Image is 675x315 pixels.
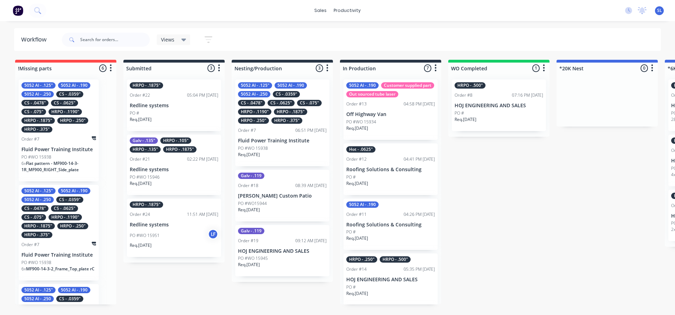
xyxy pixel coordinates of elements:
div: Order #7 [21,242,39,248]
div: 05:35 PM [DATE] [404,266,435,272]
div: 02:22 PM [DATE] [187,156,218,162]
p: PO #WO 15938 [238,145,268,152]
div: HRPO - .1190" [49,214,82,220]
div: 5052 Al - .190Customer supplied partOut sourced tube laserOrder #1304:58 PM [DATE]Off Highway Van... [343,79,438,140]
div: HRPO - .375" [21,232,52,238]
div: 5052 Al - .190 [58,188,90,194]
div: HRPO - .1190" [49,109,82,115]
div: 5052 Al - .250 [21,296,54,302]
div: CS - .075" [21,214,46,220]
p: PO # [346,174,356,180]
div: sales [311,5,330,16]
span: SL [657,7,662,14]
div: LF [208,229,218,239]
div: 5052 Al - .250 [21,91,54,97]
div: Order #7 [21,136,39,142]
div: 5052 Al - .190Order #1104:26 PM [DATE]Roofing Solutions & ConsultingPO #Req.[DATE] [343,199,438,250]
div: Customer supplied part [381,82,434,89]
p: Roofing Solutions & Consulting [346,167,435,173]
div: Galv - .119Order #1808:39 AM [DATE][PERSON_NAME] Custom PatioPO #WO15944Req.[DATE] [235,170,329,221]
div: Order #12 [346,156,367,162]
div: 04:41 PM [DATE] [404,156,435,162]
div: HRPO - .500" [380,256,411,263]
p: HOJ ENGINEERING AND SALES [238,248,327,254]
div: 5052 Al - .190 [346,201,379,208]
p: PO # [130,110,139,116]
div: productivity [330,5,364,16]
p: Req. [DATE] [130,242,152,249]
div: 04:58 PM [DATE] [404,101,435,107]
div: CS - .0478" [21,100,49,106]
p: Redline systems [130,103,218,109]
p: PO #WO 15934 [346,119,376,125]
div: 5052 Al - .190 [346,82,379,89]
p: PO #WO 15938 [21,259,51,266]
p: Req. [DATE] [130,180,152,187]
div: Order #7 [238,127,256,134]
div: 5052 Al - .250 [238,91,270,97]
div: Order #11 [346,211,367,218]
div: HRPO - .1875" [130,201,163,208]
div: 08:39 AM [DATE] [295,182,327,189]
div: CS - .0478" [21,304,49,311]
div: Galv - .135"HRPO - .105"HRPO - .135"HRPO - .1875"Order #2102:22 PM [DATE]Redline systemsPO #WO 15... [127,135,221,195]
div: CS - .0625" [51,205,78,212]
span: 6 x [21,266,26,272]
div: CS - .075" [21,109,46,115]
div: HRPO - .1875" [21,117,55,124]
div: HRPO - .375" [271,117,302,124]
span: Flat pattern - MF900-14-3-1R_MF900_RIGHT_Side_plate [21,160,79,173]
div: CS - .0625" [268,100,295,106]
div: CS - .0359" [56,296,83,302]
div: CS - .0478" [21,205,49,212]
div: 06:51 PM [DATE] [295,127,327,134]
div: Galv - .135" [130,137,158,144]
div: HRPO - .250" [346,256,377,263]
p: Fluid Power Training Institute [21,147,96,153]
p: Req. [DATE] [238,207,260,213]
p: PO #WO 15951 [130,232,160,239]
div: Galv - .119 [238,173,264,179]
p: Req. [DATE] [346,125,368,131]
p: HOJ ENGINEERING AND SALES [346,277,435,283]
img: Factory [13,5,23,16]
p: Roofing Solutions & Consulting [346,222,435,228]
p: Fluid Power Training Institute [21,252,96,258]
div: Hot - .0625"Order #1204:41 PM [DATE]Roofing Solutions & ConsultingPO #Req.[DATE] [343,143,438,195]
div: HRPO - .250" [238,117,269,124]
span: 6 x [21,160,26,166]
div: 5052 Al - .125"5052 Al - .1905052 Al - .250CS - .0359"CS - .0478"CS - .0625"CS - .075"HRPO - .119... [235,79,329,166]
div: HRPO - .250"HRPO - .500"Order #1405:35 PM [DATE]HOJ ENGINEERING AND SALESPO #Req.[DATE] [343,253,438,305]
div: CS - .0625" [51,100,78,106]
div: HRPO - .375" [21,126,52,133]
div: HRPO - .1875"Order #2411:51 AM [DATE]Redline systemsPO #WO 15951LFReq.[DATE] [127,199,221,257]
p: Req. [DATE] [238,262,260,268]
p: Redline systems [130,167,218,173]
p: PO #WO 15946 [130,174,160,180]
div: 5052 Al - .125" [21,188,56,194]
div: HRPO - .1875" [163,146,197,153]
span: MF900-14-3-2_Frame_Top_plate rC [26,266,95,272]
p: Req. [DATE] [130,116,152,123]
div: HRPO - .1875" [130,82,163,89]
div: CS - .075" [297,100,322,106]
div: Order #22 [130,92,150,98]
div: Workflow [21,36,50,44]
p: PO # [346,284,356,290]
div: Galv - .119 [238,228,264,234]
div: 09:12 AM [DATE] [295,238,327,244]
div: 5052 Al - .125" [238,82,272,89]
p: [PERSON_NAME] Custom Patio [238,193,327,199]
div: 07:16 PM [DATE] [512,92,543,98]
div: HRPO - .1190" [238,109,271,115]
div: Order #24 [130,211,150,218]
div: 05:04 PM [DATE] [187,92,218,98]
div: 5052 Al - .190 [58,82,90,89]
div: HRPO - .500"Order #807:16 PM [DATE]HOJ ENGINEERING AND SALESPO #Req.[DATE] [452,79,546,131]
p: PO # [346,229,356,235]
p: PO #WO 15938 [21,154,51,160]
div: CS - .0478" [238,100,265,106]
div: HRPO - .1875" [21,223,55,229]
p: Fluid Power Training Institute [238,138,327,144]
div: 5052 Al - .125" [21,287,56,293]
